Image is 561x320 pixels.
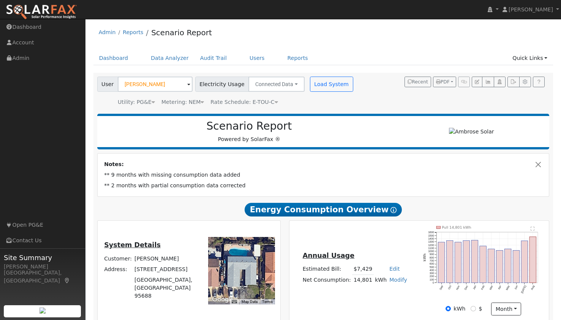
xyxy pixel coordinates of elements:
[428,247,434,249] text: 1100
[463,240,470,283] rect: onclick=""
[262,300,273,304] a: Terms (opens in new tab)
[390,207,397,213] i: Show Help
[428,231,434,234] text: 1600
[4,253,81,263] span: Site Summary
[433,281,434,284] text: 0
[472,77,482,87] button: Edit User
[430,266,434,268] text: 500
[352,264,373,275] td: $7,429
[533,77,545,87] a: Help Link
[389,277,407,283] a: Modify
[464,285,469,290] text: Dec
[40,307,46,314] img: retrieve
[97,77,118,92] span: User
[447,240,454,283] rect: onclick=""
[104,161,124,167] strong: Notes:
[210,295,235,304] a: Open this area in Google Maps (opens a new window)
[430,278,434,281] text: 100
[519,77,531,87] button: Settings
[436,79,450,85] span: PDF
[507,77,519,87] button: Export Interval Data
[374,275,388,285] td: kWh
[310,77,353,92] button: Load System
[530,237,537,283] rect: onclick=""
[242,299,258,304] button: Map Data
[498,285,502,290] text: Apr
[210,99,278,105] span: Alias: HETOUC
[133,264,200,275] td: [STREET_ADDRESS]
[531,226,535,231] text: 
[428,237,434,240] text: 1400
[428,234,434,237] text: 1500
[455,242,462,283] rect: onclick=""
[521,285,528,294] text: [DATE]
[123,29,143,35] a: Reports
[104,241,161,249] u: System Details
[472,240,479,283] rect: onclick=""
[514,285,518,290] text: Jun
[439,285,444,291] text: Sep
[133,275,200,301] td: [GEOGRAPHIC_DATA], [GEOGRAPHIC_DATA] 95688
[64,278,71,284] a: Map
[496,250,503,283] rect: onclick=""
[531,285,536,291] text: Aug
[423,253,427,261] text: kWh
[282,51,314,65] a: Reports
[534,160,542,168] button: Close
[133,253,200,264] td: [PERSON_NAME]
[471,306,476,311] input: $
[506,285,510,291] text: May
[446,306,451,311] input: kWh
[245,203,402,216] span: Energy Consumption Overview
[248,77,305,92] button: Connected Data
[505,249,512,283] rect: onclick=""
[151,28,212,37] a: Scenario Report
[303,252,354,259] u: Annual Usage
[93,51,134,65] a: Dashboard
[430,269,434,271] text: 400
[118,98,155,106] div: Utility: PG&E
[301,264,352,275] td: Estimated Bill:
[521,241,528,283] rect: onclick=""
[482,77,494,87] button: Multi-Series Graph
[145,51,194,65] a: Data Analyzer
[430,253,434,256] text: 900
[494,77,506,87] button: Login As
[430,256,434,259] text: 800
[99,29,116,35] a: Admin
[103,253,133,264] td: Customer:
[438,242,445,283] rect: onclick=""
[513,250,520,283] rect: onclick=""
[232,299,237,304] button: Keyboard shortcuts
[433,77,456,87] button: PDF
[442,225,471,229] text: Pull 14,801 kWh
[161,98,204,106] div: Metering: NEM
[405,77,431,87] button: Recent
[509,6,553,13] span: [PERSON_NAME]
[118,77,193,92] input: Select a User
[210,295,235,304] img: Google
[481,285,485,290] text: Feb
[430,272,434,275] text: 300
[352,275,373,285] td: 14,801
[194,51,232,65] a: Audit Trail
[430,259,434,262] text: 700
[105,120,393,133] h2: Scenario Report
[428,240,434,243] text: 1300
[428,250,434,253] text: 1000
[195,77,249,92] span: Electricity Usage
[6,4,77,20] img: SolarFax
[454,305,465,313] label: kWh
[448,285,452,290] text: Oct
[430,275,434,278] text: 200
[449,128,494,136] img: Ambrose Solar
[428,243,434,246] text: 1200
[507,51,553,65] a: Quick Links
[479,305,482,313] label: $
[4,269,81,285] div: [GEOGRAPHIC_DATA], [GEOGRAPHIC_DATA]
[103,264,133,275] td: Address:
[488,249,495,283] rect: onclick=""
[480,246,487,283] rect: onclick=""
[489,285,494,290] text: Mar
[389,266,400,272] a: Edit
